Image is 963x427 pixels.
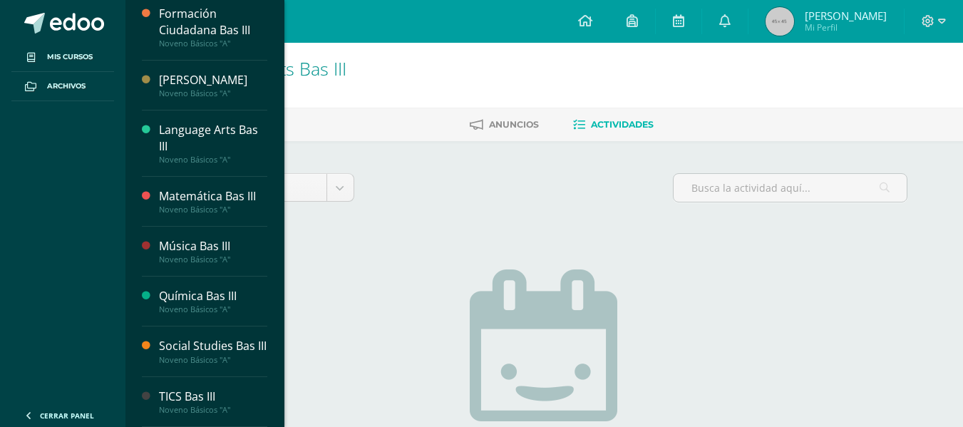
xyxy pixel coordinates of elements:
span: Mi Perfil [805,21,887,34]
a: Social Studies Bas IIINoveno Básicos "A" [159,338,267,364]
div: Noveno Básicos "A" [159,304,267,314]
div: Música Bas III [159,238,267,254]
span: Actividades [591,119,654,130]
div: Noveno Básicos "A" [159,38,267,48]
span: Archivos [47,81,86,92]
div: Química Bas III [159,288,267,304]
a: Anuncios [470,113,539,136]
a: Matemática Bas IIINoveno Básicos "A" [159,188,267,215]
span: Mis cursos [47,51,93,63]
span: Anuncios [489,119,539,130]
a: Language Arts Bas IIINoveno Básicos "A" [159,122,267,165]
div: Matemática Bas III [159,188,267,205]
div: Formación Ciudadana Bas III [159,6,267,38]
div: Noveno Básicos "A" [159,155,267,165]
a: Química Bas IIINoveno Básicos "A" [159,288,267,314]
a: Música Bas IIINoveno Básicos "A" [159,238,267,264]
span: Cerrar panel [40,411,94,421]
div: Noveno Básicos "A" [159,88,267,98]
div: Social Studies Bas III [159,338,267,354]
div: Noveno Básicos "A" [159,405,267,415]
a: Mis cursos [11,43,114,72]
div: TICS Bas III [159,389,267,405]
div: Noveno Básicos "A" [159,205,267,215]
div: Noveno Básicos "A" [159,355,267,365]
div: Noveno Básicos "A" [159,254,267,264]
a: Actividades [573,113,654,136]
a: Archivos [11,72,114,101]
span: [PERSON_NAME] [805,9,887,23]
div: [PERSON_NAME] [159,72,267,88]
div: Language Arts Bas III [159,122,267,155]
a: TICS Bas IIINoveno Básicos "A" [159,389,267,415]
a: [PERSON_NAME]Noveno Básicos "A" [159,72,267,98]
input: Busca la actividad aquí... [674,174,907,202]
a: Formación Ciudadana Bas IIINoveno Básicos "A" [159,6,267,48]
img: 45x45 [766,7,794,36]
